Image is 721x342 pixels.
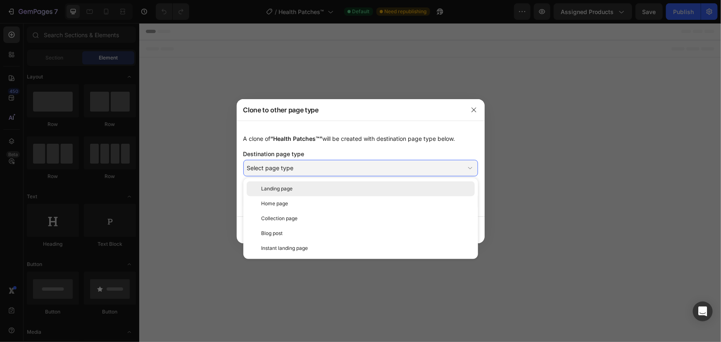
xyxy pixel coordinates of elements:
button: Select page type [243,160,478,176]
span: Collection page [262,215,298,222]
span: Home page [262,200,288,207]
div: A clone of will be created with destination page type below. [243,134,478,143]
span: Instant landing page [262,245,308,252]
p: Clone to other page type [243,105,319,115]
span: Blog post [262,230,283,237]
span: Landing page [262,185,293,192]
span: Select page type [247,164,294,172]
div: Open Intercom Messenger [693,302,713,321]
div: Destination page type [243,150,478,158]
span: “Health Patches™” [271,135,323,142]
